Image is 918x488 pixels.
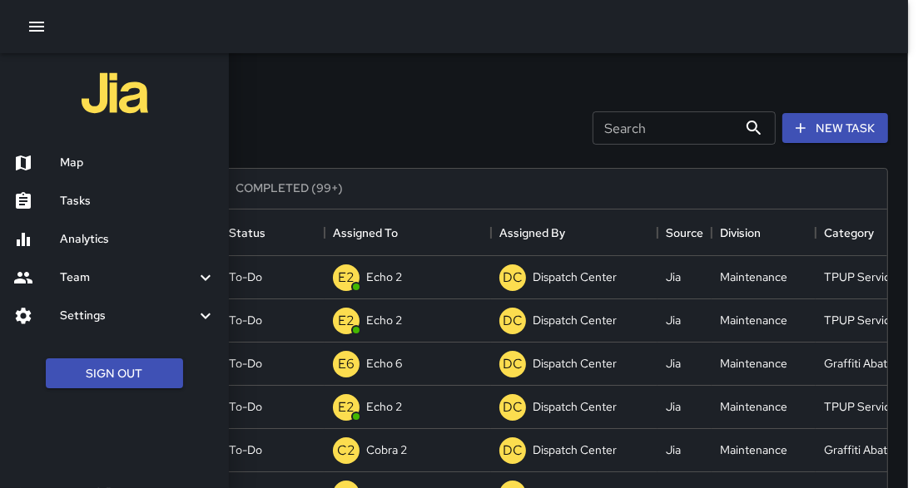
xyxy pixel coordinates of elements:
button: Sign Out [46,358,183,389]
h6: Map [60,154,216,172]
h6: Analytics [60,230,216,249]
img: jia-logo [82,60,148,126]
h6: Team [60,269,196,287]
h6: Tasks [60,192,216,210]
h6: Settings [60,307,196,325]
